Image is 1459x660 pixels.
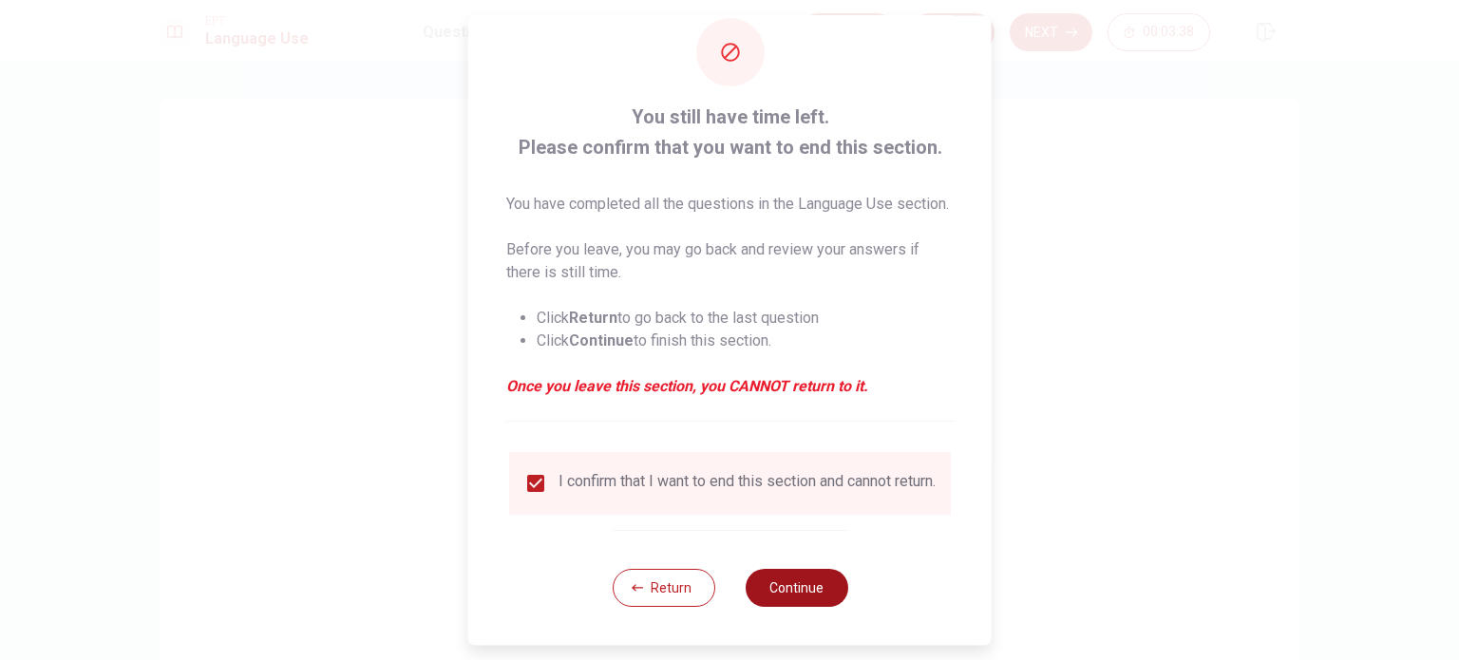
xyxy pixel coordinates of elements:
strong: Return [569,309,617,327]
li: Click to go back to the last question [537,307,954,330]
button: Return [612,569,714,607]
p: You have completed all the questions in the Language Use section. [506,193,954,216]
p: Before you leave, you may go back and review your answers if there is still time. [506,238,954,284]
div: I confirm that I want to end this section and cannot return. [559,472,936,495]
li: Click to finish this section. [537,330,954,352]
span: You still have time left. Please confirm that you want to end this section. [506,102,954,162]
em: Once you leave this section, you CANNOT return to it. [506,375,954,398]
button: Continue [745,569,847,607]
strong: Continue [569,331,634,349]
